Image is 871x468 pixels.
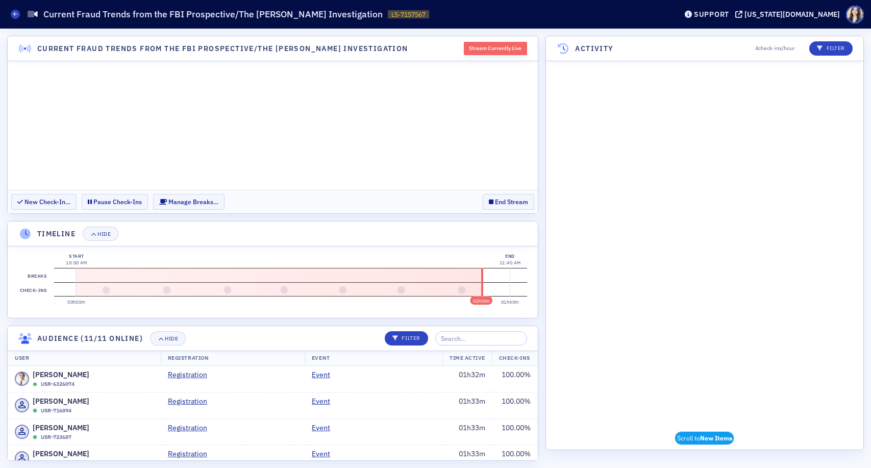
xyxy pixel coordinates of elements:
[392,334,420,342] p: Filter
[312,396,338,407] a: Event
[41,433,71,441] span: USR-723687
[161,351,305,366] th: Registration
[483,194,534,210] button: End Stream
[153,194,225,210] button: Manage Breaks…
[168,396,215,407] a: Registration
[500,260,521,265] time: 11:40 AM
[492,351,537,366] th: Check-Ins
[464,42,527,55] div: Stream Currently Live
[312,370,338,380] a: Event
[18,283,48,297] label: Check-ins
[168,370,215,380] a: Registration
[312,423,338,433] a: Event
[700,434,732,442] strong: New Items
[442,418,492,445] td: 01h33m
[33,382,37,387] div: Online
[312,449,338,459] a: Event
[442,366,492,392] td: 01h32m
[305,351,442,366] th: Event
[41,407,71,415] span: USR-716894
[33,449,89,459] span: [PERSON_NAME]
[37,229,76,239] h4: Timeline
[66,260,87,265] time: 10:00 AM
[150,331,186,346] button: Hide
[83,227,118,241] button: Hide
[817,44,845,53] p: Filter
[694,10,729,19] div: Support
[435,331,527,346] input: Search…
[33,370,89,380] span: [PERSON_NAME]
[41,380,74,388] span: USR-6326074
[575,43,613,54] h4: Activity
[43,8,383,20] h1: Current Fraud Trends from the FBI Prospective/The [PERSON_NAME] Investigation
[82,194,148,210] button: Pause Check-Ins
[33,423,89,433] span: [PERSON_NAME]
[8,351,161,366] th: User
[501,299,519,305] time: 01h40m
[473,298,490,304] time: 01h33m
[442,351,492,366] th: Time Active
[37,43,408,54] h4: Current Fraud Trends from the FBI Prospective/The [PERSON_NAME] Investigation
[41,459,71,467] span: USR-668404
[168,449,215,459] a: Registration
[168,423,215,433] a: Registration
[26,268,49,283] label: Breaks
[744,10,840,19] div: [US_STATE][DOMAIN_NAME]
[165,336,178,341] div: Hide
[66,253,87,260] div: Start
[67,299,86,305] time: 00h00m
[675,431,734,445] span: Scroll to
[11,194,77,210] button: New Check-In…
[391,10,426,19] span: LS-7157567
[442,392,492,418] td: 01h33m
[846,6,864,23] span: Profile
[37,333,143,344] h4: Audience (11/11 online)
[492,418,538,445] td: 100.00 %
[500,253,521,260] div: End
[385,331,428,346] button: Filter
[33,435,37,439] div: Online
[492,392,538,418] td: 100.00 %
[33,408,37,413] div: Online
[33,396,89,407] span: [PERSON_NAME]
[492,366,538,392] td: 100.00 %
[97,231,111,237] div: Hide
[735,11,843,18] button: [US_STATE][DOMAIN_NAME]
[809,41,853,56] button: Filter
[755,44,795,53] span: 4 check-ins/hour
